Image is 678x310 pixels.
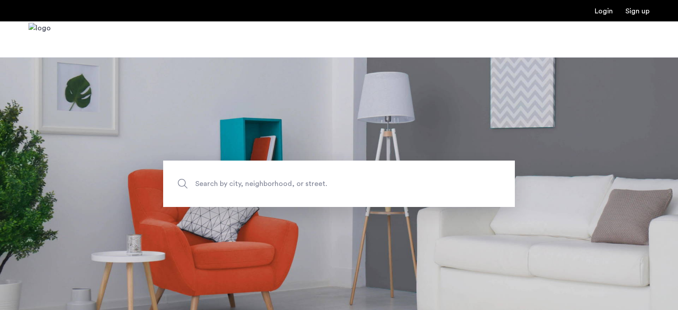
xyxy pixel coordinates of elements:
[163,161,515,207] input: Apartment Search
[595,8,613,15] a: Login
[29,23,51,56] img: logo
[195,178,441,190] span: Search by city, neighborhood, or street.
[625,8,649,15] a: Registration
[29,23,51,56] a: Cazamio Logo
